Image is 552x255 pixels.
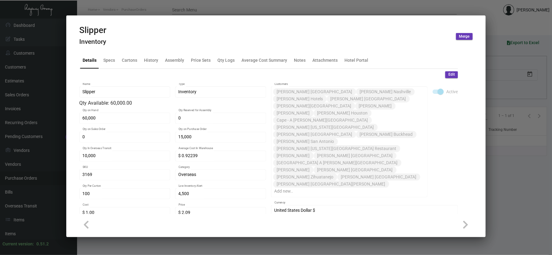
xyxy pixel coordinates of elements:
div: Hotel Portal [344,57,368,63]
div: Price Sets [191,57,211,63]
mat-chip: [PERSON_NAME] Hotels [273,95,327,102]
mat-chip: [PERSON_NAME] Buckhead [356,131,417,138]
div: History [144,57,158,63]
mat-chip: [PERSON_NAME][GEOGRAPHIC_DATA] [273,102,355,110]
div: Current version: [2,241,34,247]
span: Merge [459,34,470,39]
div: Cartons [122,57,137,63]
div: Notes [294,57,306,63]
mat-chip: [PERSON_NAME] [GEOGRAPHIC_DATA] [327,95,410,102]
div: Assembly [165,57,184,63]
mat-chip: Cape - A [PERSON_NAME][GEOGRAPHIC_DATA] [273,117,372,124]
mat-chip: [PERSON_NAME] [GEOGRAPHIC_DATA][PERSON_NAME] [273,181,389,188]
mat-chip: [PERSON_NAME] San Antonio [273,138,338,145]
div: Attachments [312,57,338,63]
mat-chip: [PERSON_NAME] [273,166,314,173]
button: Merge [456,33,473,40]
mat-chip: [PERSON_NAME] [US_STATE][GEOGRAPHIC_DATA] [273,124,378,131]
div: 0.51.2 [36,241,49,247]
mat-chip: [GEOGRAPHIC_DATA] A [PERSON_NAME][GEOGRAPHIC_DATA] [273,159,402,166]
mat-chip: [PERSON_NAME] Houston [314,110,372,117]
span: Edit [448,72,455,77]
mat-chip: [PERSON_NAME] [273,110,314,117]
mat-chip: [PERSON_NAME] [GEOGRAPHIC_DATA] [273,131,356,138]
button: Edit [445,71,458,78]
div: Qty Logs [217,57,235,63]
mat-chip: [PERSON_NAME] Nashville [356,88,415,95]
mat-chip: [PERSON_NAME] [GEOGRAPHIC_DATA] [314,152,397,159]
div: Average Cost Summary [241,57,287,63]
mat-chip: [PERSON_NAME] [GEOGRAPHIC_DATA] [273,88,356,95]
mat-chip: [PERSON_NAME] [355,102,396,110]
input: Add new.. [274,189,425,194]
div: Specs [103,57,115,63]
mat-chip: [PERSON_NAME] [GEOGRAPHIC_DATA] [337,173,420,181]
div: Qty Available: 60,000.00 [79,99,266,107]
mat-chip: [PERSON_NAME] [US_STATE][GEOGRAPHIC_DATA] Restaurant [273,145,400,152]
mat-chip: [PERSON_NAME] [273,152,314,159]
span: Active [446,88,458,95]
mat-chip: [PERSON_NAME] Zihuatanejo [273,173,337,181]
h2: Slipper [79,25,106,36]
h4: Inventory [79,38,106,46]
mat-chip: [PERSON_NAME] [GEOGRAPHIC_DATA] [314,166,397,173]
div: Details [83,57,97,63]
